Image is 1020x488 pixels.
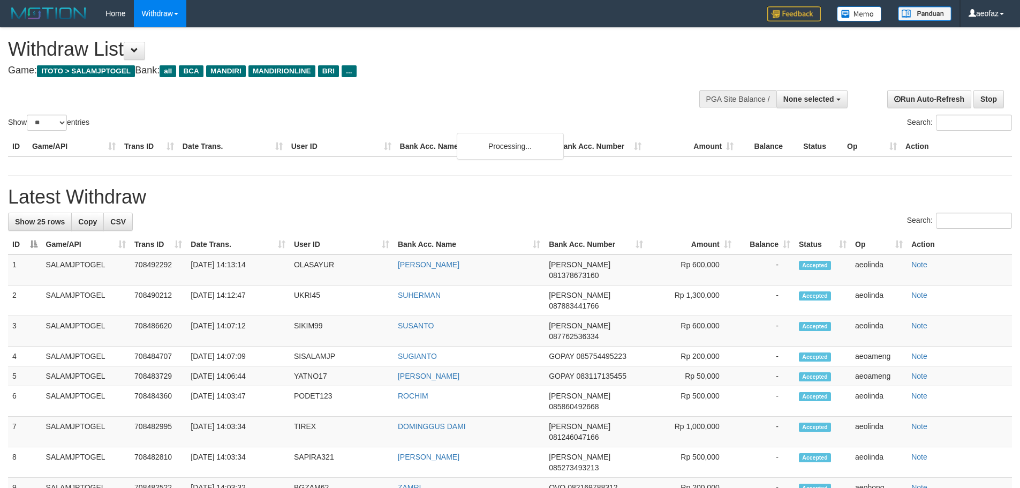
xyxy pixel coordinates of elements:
td: Rp 600,000 [647,254,736,286]
td: PODET123 [290,386,394,417]
span: BRI [318,65,339,77]
div: PGA Site Balance / [699,90,776,108]
td: aeolinda [851,447,907,478]
th: Amount: activate to sort column ascending [647,235,736,254]
a: [PERSON_NAME] [398,260,459,269]
a: SUSANTO [398,321,434,330]
span: Copy [78,217,97,226]
label: Search: [907,213,1012,229]
td: 708483729 [130,366,186,386]
input: Search: [936,213,1012,229]
a: [PERSON_NAME] [398,372,459,380]
span: [PERSON_NAME] [549,422,610,431]
th: Trans ID: activate to sort column ascending [130,235,186,254]
a: Note [911,321,927,330]
td: Rp 600,000 [647,316,736,347]
td: OLASAYUR [290,254,394,286]
th: Status: activate to sort column ascending [795,235,851,254]
span: ... [342,65,356,77]
td: 7 [8,417,42,447]
th: Status [799,137,843,156]
h4: Game: Bank: [8,65,669,76]
td: SALAMJPTOGEL [42,316,131,347]
td: [DATE] 14:07:12 [186,316,290,347]
td: 708484360 [130,386,186,417]
td: 2 [8,286,42,316]
span: Copy 083117135455 to clipboard [576,372,626,380]
a: Note [911,260,927,269]
th: Date Trans. [178,137,287,156]
span: MANDIRIONLINE [248,65,315,77]
td: 1 [8,254,42,286]
a: SUHERMAN [398,291,441,299]
span: Copy 087762536334 to clipboard [549,332,599,341]
td: - [736,447,795,478]
h1: Latest Withdraw [8,186,1012,208]
th: ID [8,137,28,156]
span: [PERSON_NAME] [549,453,610,461]
a: Stop [973,90,1004,108]
img: Feedback.jpg [767,6,821,21]
span: all [160,65,176,77]
td: [DATE] 14:03:47 [186,386,290,417]
td: [DATE] 14:13:14 [186,254,290,286]
a: Show 25 rows [8,213,72,231]
td: - [736,386,795,417]
td: 5 [8,366,42,386]
td: - [736,366,795,386]
label: Search: [907,115,1012,131]
td: 8 [8,447,42,478]
td: aeoameng [851,347,907,366]
td: aeolinda [851,254,907,286]
span: Copy 085754495223 to clipboard [576,352,626,361]
td: 708490212 [130,286,186,316]
td: SALAMJPTOGEL [42,366,131,386]
span: BCA [179,65,203,77]
td: SALAMJPTOGEL [42,286,131,316]
a: Note [911,453,927,461]
a: Copy [71,213,104,231]
a: Note [911,352,927,361]
td: 3 [8,316,42,347]
th: User ID: activate to sort column ascending [290,235,394,254]
th: ID: activate to sort column descending [8,235,42,254]
span: Copy 085860492668 to clipboard [549,402,599,411]
span: [PERSON_NAME] [549,392,610,400]
td: 4 [8,347,42,366]
span: Copy 085273493213 to clipboard [549,463,599,472]
span: Accepted [799,352,831,362]
td: aeoameng [851,366,907,386]
th: Balance [738,137,799,156]
td: aeolinda [851,386,907,417]
a: CSV [103,213,133,231]
td: Rp 1,300,000 [647,286,736,316]
td: Rp 200,000 [647,347,736,366]
th: Date Trans.: activate to sort column ascending [186,235,290,254]
td: aeolinda [851,286,907,316]
span: CSV [110,217,126,226]
td: SALAMJPTOGEL [42,347,131,366]
span: Copy 081378673160 to clipboard [549,271,599,280]
span: Copy 081246047166 to clipboard [549,433,599,441]
td: Rp 1,000,000 [647,417,736,447]
td: 708484707 [130,347,186,366]
th: User ID [287,137,396,156]
td: Rp 500,000 [647,386,736,417]
span: Show 25 rows [15,217,65,226]
td: SALAMJPTOGEL [42,417,131,447]
img: MOTION_logo.png [8,5,89,21]
td: 708486620 [130,316,186,347]
span: Accepted [799,423,831,432]
td: aeolinda [851,417,907,447]
span: Accepted [799,392,831,401]
span: Accepted [799,291,831,301]
td: [DATE] 14:07:09 [186,347,290,366]
th: Bank Acc. Number: activate to sort column ascending [545,235,647,254]
td: - [736,417,795,447]
td: SIKIM99 [290,316,394,347]
td: [DATE] 14:03:34 [186,447,290,478]
span: GOPAY [549,372,574,380]
td: 708492292 [130,254,186,286]
span: ITOTO > SALAMJPTOGEL [37,65,135,77]
td: SALAMJPTOGEL [42,254,131,286]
